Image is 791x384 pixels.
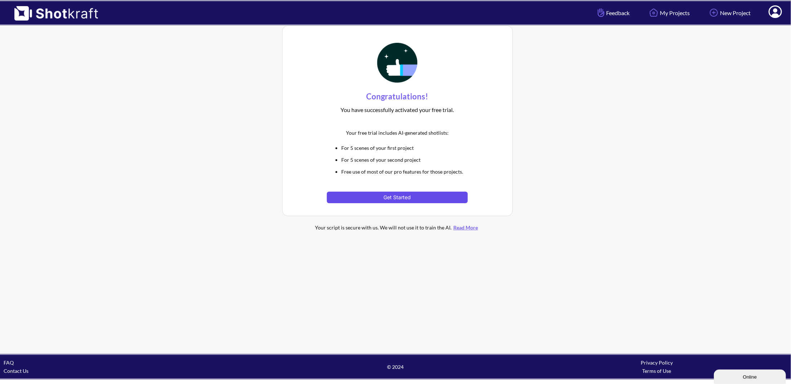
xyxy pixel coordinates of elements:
[327,127,468,139] div: Your free trial includes AI-generated shotlists:
[375,40,419,85] img: Thumbs Up Icon
[341,144,468,152] li: For 5 scenes of your first project
[648,6,660,19] img: Home Icon
[526,358,787,367] div: Privacy Policy
[702,3,756,22] a: New Project
[327,104,468,116] div: You have successfully activated your free trial.
[526,367,787,375] div: Terms of Use
[642,3,695,22] a: My Projects
[596,6,606,19] img: Hand Icon
[596,9,630,17] span: Feedback
[4,360,14,366] a: FAQ
[341,156,468,164] li: For 5 scenes of your second project
[452,224,480,231] a: Read More
[300,223,495,232] div: Your script is secure with us. We will not use it to train the AI.
[265,363,526,371] span: © 2024
[327,192,468,203] button: Get Started
[708,6,720,19] img: Add Icon
[327,89,468,104] div: Congratulations!
[4,368,28,374] a: Contact Us
[341,168,468,176] li: Free use of most of our pro features for those projects.
[714,368,787,384] iframe: chat widget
